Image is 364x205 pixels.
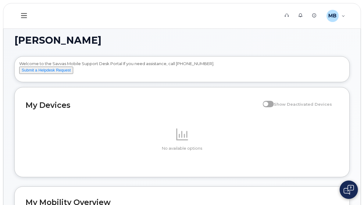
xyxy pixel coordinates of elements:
span: Show Deactivated Devices [274,102,332,107]
p: No available options [26,146,338,151]
div: Welcome to the Savvas Mobile Support Desk Portal If you need assistance, call [PHONE_NUMBER]. [19,61,345,80]
button: Submit a Helpdesk Request [19,67,73,74]
input: Show Deactivated Devices [263,98,268,103]
img: Open chat [344,185,354,195]
a: Submit a Helpdesk Request [19,68,73,72]
h2: My Devices [26,101,260,110]
span: [PERSON_NAME] [14,36,102,45]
